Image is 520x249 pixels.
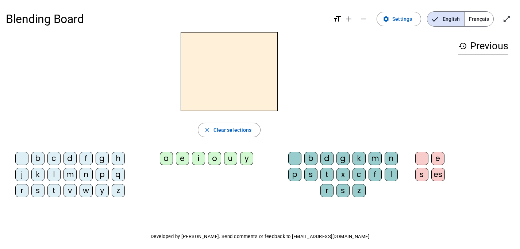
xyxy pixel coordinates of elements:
div: c [353,168,366,181]
div: p [288,168,301,181]
div: s [415,168,428,181]
div: g [336,152,350,165]
button: Increase font size [342,12,356,26]
div: r [15,184,28,197]
mat-icon: open_in_full [502,15,511,23]
div: t [47,184,61,197]
div: k [353,152,366,165]
mat-icon: add [344,15,353,23]
div: s [304,168,317,181]
div: t [320,168,334,181]
div: e [176,152,189,165]
div: o [208,152,221,165]
div: n [80,168,93,181]
div: c [47,152,61,165]
div: z [112,184,125,197]
button: Settings [377,12,421,26]
div: m [369,152,382,165]
div: p [96,168,109,181]
div: x [336,168,350,181]
div: g [96,152,109,165]
div: z [353,184,366,197]
span: Clear selections [213,126,252,134]
span: Français [465,12,493,26]
div: f [80,152,93,165]
span: Settings [392,15,412,23]
h1: Blending Board [6,7,327,31]
button: Clear selections [198,123,261,137]
mat-icon: format_size [333,15,342,23]
div: b [304,152,317,165]
h3: Previous [458,38,508,54]
div: v [63,184,77,197]
div: d [63,152,77,165]
div: u [224,152,237,165]
div: s [336,184,350,197]
mat-icon: settings [383,16,389,22]
mat-button-toggle-group: Language selection [427,11,494,27]
div: i [192,152,205,165]
button: Decrease font size [356,12,371,26]
div: j [15,168,28,181]
div: e [431,152,444,165]
p: Developed by [PERSON_NAME]. Send comments or feedback to [EMAIL_ADDRESS][DOMAIN_NAME] [6,232,514,241]
div: d [320,152,334,165]
div: k [31,168,45,181]
div: h [112,152,125,165]
div: l [385,168,398,181]
div: r [320,184,334,197]
mat-icon: close [204,127,211,133]
div: f [369,168,382,181]
div: w [80,184,93,197]
div: es [431,168,445,181]
div: q [112,168,125,181]
div: s [31,184,45,197]
div: n [385,152,398,165]
button: Enter full screen [500,12,514,26]
div: b [31,152,45,165]
div: a [160,152,173,165]
mat-icon: history [458,42,467,50]
div: m [63,168,77,181]
mat-icon: remove [359,15,368,23]
span: English [427,12,464,26]
div: l [47,168,61,181]
div: y [240,152,253,165]
div: y [96,184,109,197]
